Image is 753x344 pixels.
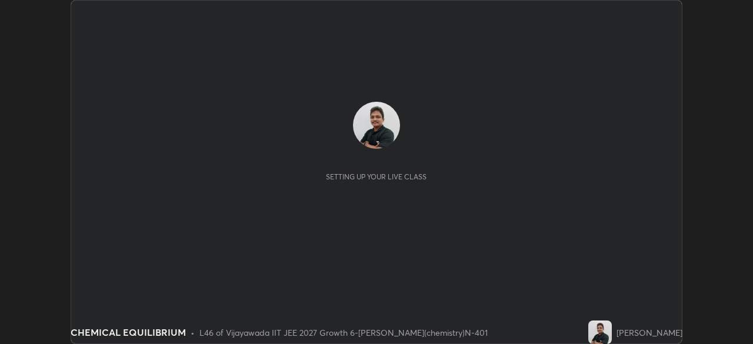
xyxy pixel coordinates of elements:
img: c547916ed39d4cb9837da95068f59e5d.jpg [588,320,612,344]
div: CHEMICAL EQUILIBRIUM [71,325,186,339]
div: • [191,326,195,339]
div: [PERSON_NAME] [617,326,682,339]
img: c547916ed39d4cb9837da95068f59e5d.jpg [353,102,400,149]
div: L46 of Vijayawada IIT JEE 2027 Growth 6-[PERSON_NAME](chemistry)N-401 [199,326,488,339]
div: Setting up your live class [326,172,427,181]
